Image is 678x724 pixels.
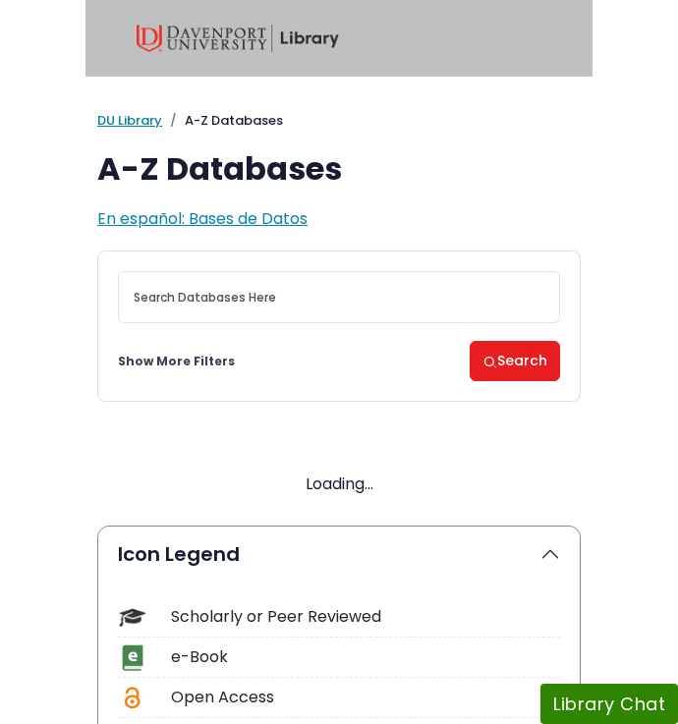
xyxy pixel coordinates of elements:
[162,111,283,131] li: A-Z Databases
[119,604,145,631] img: Icon Scholarly or Peer Reviewed
[171,686,560,709] div: Open Access
[97,207,308,230] a: En español: Bases de Datos
[118,353,235,370] a: Show More Filters
[97,111,162,130] a: DU Library
[97,111,581,131] nav: breadcrumb
[540,684,678,724] button: Library Chat
[171,605,560,629] div: Scholarly or Peer Reviewed
[120,685,144,711] img: Icon Open Access
[119,644,145,671] img: Icon e-Book
[97,150,581,188] h1: A-Z Databases
[118,271,560,323] input: Search database by title or keyword
[470,341,560,381] button: Search
[97,473,581,496] div: Loading...
[137,25,339,52] img: Davenport University Library
[98,527,580,582] button: Icon Legend
[171,645,560,669] div: e-Book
